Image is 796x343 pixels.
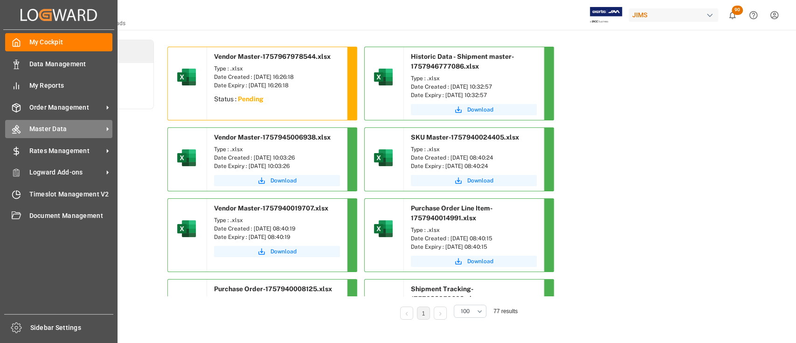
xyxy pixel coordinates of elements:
li: Previous Page [400,307,413,320]
div: Type : .xlsx [411,226,537,234]
span: Master Data [29,124,103,134]
span: Download [467,105,493,114]
div: Date Created : [DATE] 16:26:18 [214,73,340,81]
div: Status : [207,92,347,109]
span: Timeslot Management V2 [29,189,113,199]
span: Vendor Master-1757967978544.xlsx [214,53,331,60]
span: Historic Data - Shipment master-1757946777086.xlsx [411,53,514,70]
div: Date Expiry : [DATE] 08:40:15 [411,243,537,251]
span: Vendor Master-1757940019707.xlsx [214,204,328,212]
div: Date Expiry : [DATE] 08:40:24 [411,162,537,170]
span: 100 [461,307,470,315]
div: Date Created : [DATE] 08:40:24 [411,154,537,162]
div: Type : .xlsx [214,145,340,154]
img: microsoft-excel-2019--v1.png [372,147,395,169]
button: open menu [454,305,486,318]
li: 1 [417,307,430,320]
span: Download [270,176,297,185]
a: My Cockpit [5,33,112,51]
button: Download [411,175,537,186]
div: Date Expiry : [DATE] 10:03:26 [214,162,340,170]
li: Next Page [434,307,447,320]
img: microsoft-excel-2019--v1.png [372,217,395,240]
a: 1 [422,310,425,317]
span: My Reports [29,81,113,91]
span: Vendor Master-1757945006938.xlsx [214,133,331,141]
span: Order Management [29,103,103,112]
img: microsoft-excel-2019--v1.png [175,66,198,88]
a: My Reports [5,77,112,95]
div: Type : .xlsx [214,216,340,224]
div: Type : .xlsx [411,145,537,154]
span: Document Management [29,211,113,221]
div: Date Created : [DATE] 10:03:26 [214,154,340,162]
div: Date Created : [DATE] 08:40:15 [411,234,537,243]
button: Download [411,256,537,267]
span: 77 results [493,308,518,315]
span: Purchase Order Line Item-1757940014991.xlsx [411,204,493,222]
span: Download [467,257,493,266]
a: Document Management [5,207,112,225]
span: Download [467,176,493,185]
button: Download [214,175,340,186]
div: Date Created : [DATE] 08:40:19 [214,224,340,233]
span: Rates Management [29,146,103,156]
img: microsoft-excel-2019--v1.png [175,147,198,169]
a: Data Management [5,55,112,73]
button: Download [214,246,340,257]
img: Exertis%20JAM%20-%20Email%20Logo.jpg_1722504956.jpg [590,7,622,23]
div: Type : .xlsx [411,74,537,83]
div: Date Expiry : [DATE] 16:26:18 [214,81,340,90]
button: Help Center [743,5,764,26]
sapn: Pending [238,95,263,103]
span: Logward Add-ons [29,168,103,177]
div: JIMS [629,8,718,22]
div: Date Expiry : [DATE] 10:32:57 [411,91,537,99]
button: Download [411,104,537,115]
span: My Cockpit [29,37,113,47]
span: 90 [732,6,743,15]
button: JIMS [629,6,722,24]
div: Date Expiry : [DATE] 08:40:19 [214,233,340,241]
div: Type : .xlsx [214,64,340,73]
span: SKU Master-1757940024405.xlsx [411,133,519,141]
span: Download [270,247,297,256]
button: show 90 new notifications [722,5,743,26]
span: Purchase Order-1757940008125.xlsx [214,285,332,293]
img: microsoft-excel-2019--v1.png [372,66,395,88]
span: Shipment Tracking-1757938259698.xlsx [411,285,479,302]
div: Date Created : [DATE] 10:32:57 [411,83,537,91]
a: Timeslot Management V2 [5,185,112,203]
span: Data Management [29,59,113,69]
span: Sidebar Settings [30,323,114,333]
img: microsoft-excel-2019--v1.png [175,217,198,240]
